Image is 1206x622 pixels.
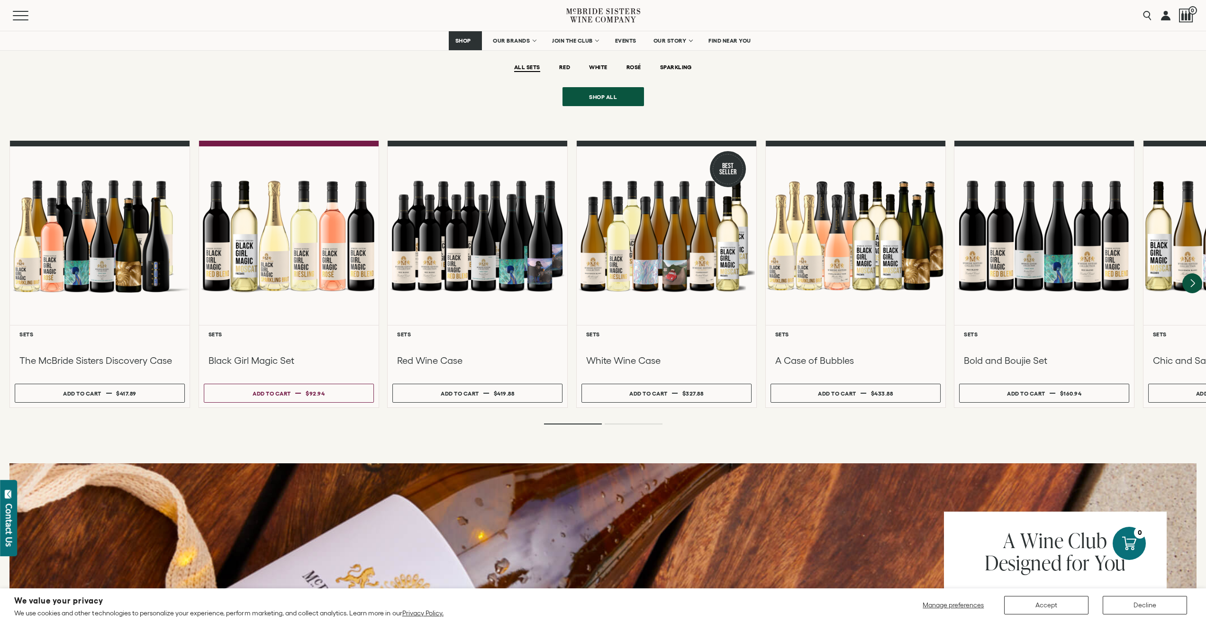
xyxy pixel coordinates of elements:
[818,387,856,400] div: Add to cart
[209,331,369,337] h6: Sets
[629,387,668,400] div: Add to cart
[653,37,687,44] span: OUR STORY
[209,354,369,367] h3: Black Girl Magic Set
[605,424,662,424] li: Page dot 2
[1103,596,1187,614] button: Decline
[204,384,374,403] button: Add to cart $92.94
[660,64,692,72] button: SPARKLING
[306,390,325,397] span: $92.94
[397,331,558,337] h6: Sets
[199,141,379,408] a: Black Girl Magic Set Sets Black Girl Magic Set Add to cart $92.94
[116,390,136,397] span: $417.89
[19,354,180,367] h3: The McBride Sisters Discovery Case
[402,609,444,617] a: Privacy Policy.
[387,141,568,408] a: Red Wine Case Sets Red Wine Case Add to cart $419.88
[514,64,540,72] button: ALL SETS
[586,331,747,337] h6: Sets
[615,37,636,44] span: EVENTS
[954,141,1134,408] a: Bold & Boujie Red Wine Set Sets Bold and Boujie Set Add to cart $160.94
[576,141,757,408] a: Best Seller White Wine Case Sets White Wine Case Add to cart $327.88
[581,384,752,403] button: Add to cart $327.88
[1188,6,1197,15] span: 0
[923,601,984,609] span: Manage preferences
[19,331,180,337] h6: Sets
[626,64,641,72] button: ROSÉ
[771,384,941,403] button: Add to cart $433.88
[493,37,530,44] span: OUR BRANDS
[1068,526,1107,554] span: Club
[494,390,515,397] span: $419.88
[14,597,444,605] h2: We value your privacy
[487,31,541,50] a: OUR BRANDS
[1060,390,1082,397] span: $160.94
[552,37,593,44] span: JOIN THE CLUB
[1066,549,1090,577] span: for
[586,354,747,367] h3: White Wine Case
[63,387,101,400] div: Add to cart
[253,387,291,400] div: Add to cart
[765,141,946,408] a: A Case of Bubbles Sets A Case of Bubbles Add to cart $433.88
[702,31,757,50] a: FIND NEAR YOU
[871,390,893,397] span: $433.88
[455,37,471,44] span: SHOP
[14,609,444,617] p: We use cookies and other technologies to personalize your experience, perform marketing, and coll...
[559,64,570,72] button: RED
[1182,273,1202,293] button: Next
[449,31,482,50] a: SHOP
[708,37,751,44] span: FIND NEAR YOU
[562,87,644,106] a: Shop all
[1007,387,1045,400] div: Add to cart
[917,596,990,614] button: Manage preferences
[959,384,1129,403] button: Add to cart $160.94
[441,387,479,400] div: Add to cart
[15,384,185,403] button: Add to cart $417.89
[589,64,607,72] button: WHITE
[964,331,1124,337] h6: Sets
[775,354,936,367] h3: A Case of Bubbles
[572,88,634,106] span: Shop all
[4,504,14,547] div: Contact Us
[13,11,47,20] button: Mobile Menu Trigger
[985,549,1062,577] span: Designed
[397,354,558,367] h3: Red Wine Case
[682,390,704,397] span: $327.88
[1004,596,1088,614] button: Accept
[609,31,643,50] a: EVENTS
[1095,549,1126,577] span: You
[544,424,602,424] li: Page dot 1
[1134,527,1146,539] div: 0
[546,31,604,50] a: JOIN THE CLUB
[1003,526,1016,554] span: A
[647,31,698,50] a: OUR STORY
[964,354,1124,367] h3: Bold and Boujie Set
[392,384,562,403] button: Add to cart $419.88
[1020,526,1063,554] span: Wine
[9,141,190,408] a: McBride Sisters Full Set Sets The McBride Sisters Discovery Case Add to cart $417.89
[775,331,936,337] h6: Sets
